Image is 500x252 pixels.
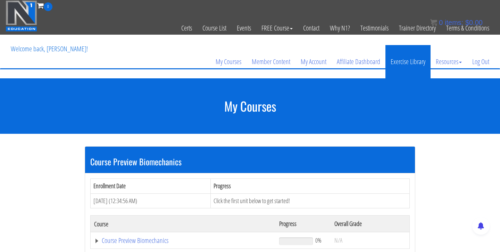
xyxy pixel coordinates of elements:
th: Course [91,216,276,232]
a: Terms & Conditions [441,11,494,45]
th: Overall Grade [331,216,409,232]
th: Enrollment Date [91,179,211,193]
a: Resources [431,45,467,78]
th: Progress [276,216,331,232]
th: Progress [210,179,409,193]
a: Course List [197,11,232,45]
a: Testimonials [355,11,394,45]
a: Log Out [467,45,494,78]
span: 0 [44,2,52,11]
img: n1-education [6,0,37,32]
td: [DATE] (12:34:56 AM) [91,193,211,208]
bdi: 0.00 [465,19,483,26]
img: icon11.png [430,19,437,26]
a: Exercise Library [385,45,431,78]
a: 0 items: $0.00 [430,19,483,26]
td: N/A [331,232,409,249]
span: items: [445,19,463,26]
a: Member Content [247,45,295,78]
a: Affiliate Dashboard [332,45,385,78]
a: Why N1? [325,11,355,45]
span: 0 [439,19,443,26]
a: Trainer Directory [394,11,441,45]
span: 0% [315,236,322,244]
a: Contact [298,11,325,45]
a: Course Preview Biomechanics [94,237,272,244]
span: $ [465,19,469,26]
a: 0 [37,1,52,10]
a: My Account [295,45,332,78]
p: Welcome back, [PERSON_NAME]! [6,35,93,63]
a: Certs [176,11,197,45]
a: Events [232,11,256,45]
a: My Courses [210,45,247,78]
a: FREE Course [256,11,298,45]
h3: Course Preview Biomechanics [90,157,410,166]
td: Click the first unit below to get started! [210,193,409,208]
